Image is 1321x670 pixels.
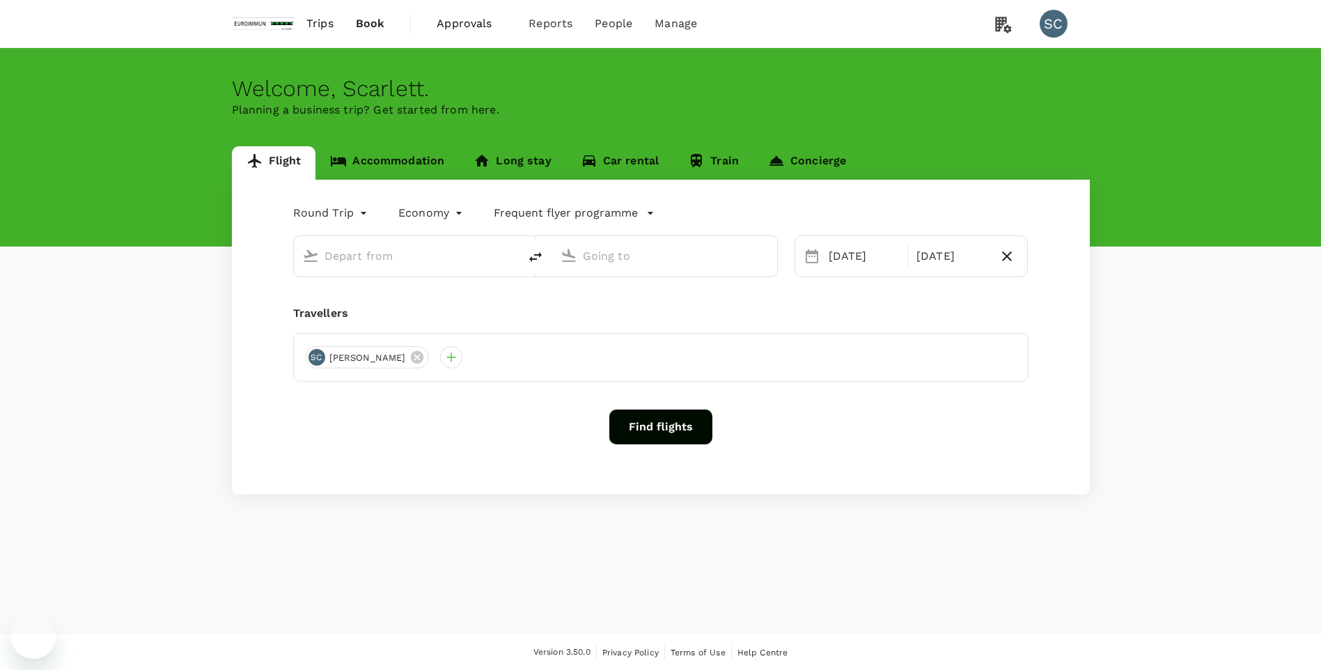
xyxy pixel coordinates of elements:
[671,645,726,660] a: Terms of Use
[673,146,753,180] a: Train
[583,245,748,267] input: Going to
[1040,10,1068,38] div: SC
[232,76,1090,102] div: Welcome , Scarlett .
[533,646,591,660] span: Version 3.50.0
[737,648,788,657] span: Help Centre
[293,305,1029,322] div: Travellers
[293,202,371,224] div: Round Trip
[11,614,56,659] iframe: Button to launch messaging window
[325,245,490,267] input: Depart from
[494,205,655,221] button: Frequent flyer programme
[509,254,512,257] button: Open
[911,242,992,270] div: [DATE]
[232,102,1090,118] p: Planning a business trip? Get started from here.
[529,15,572,32] span: Reports
[398,202,466,224] div: Economy
[609,410,712,444] button: Find flights
[602,645,659,660] a: Privacy Policy
[437,15,506,32] span: Approvals
[767,254,770,257] button: Open
[305,346,430,368] div: SC[PERSON_NAME]
[306,15,334,32] span: Trips
[595,15,632,32] span: People
[315,146,459,180] a: Accommodation
[655,15,697,32] span: Manage
[232,146,316,180] a: Flight
[356,15,385,32] span: Book
[737,645,788,660] a: Help Centre
[823,242,905,270] div: [DATE]
[671,648,726,657] span: Terms of Use
[308,349,325,366] div: SC
[753,146,861,180] a: Concierge
[459,146,565,180] a: Long stay
[602,648,659,657] span: Privacy Policy
[566,146,674,180] a: Car rental
[494,205,638,221] p: Frequent flyer programme
[519,240,552,274] button: delete
[232,8,295,39] img: EUROIMMUN (South East Asia) Pte. Ltd.
[321,351,414,365] span: [PERSON_NAME]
